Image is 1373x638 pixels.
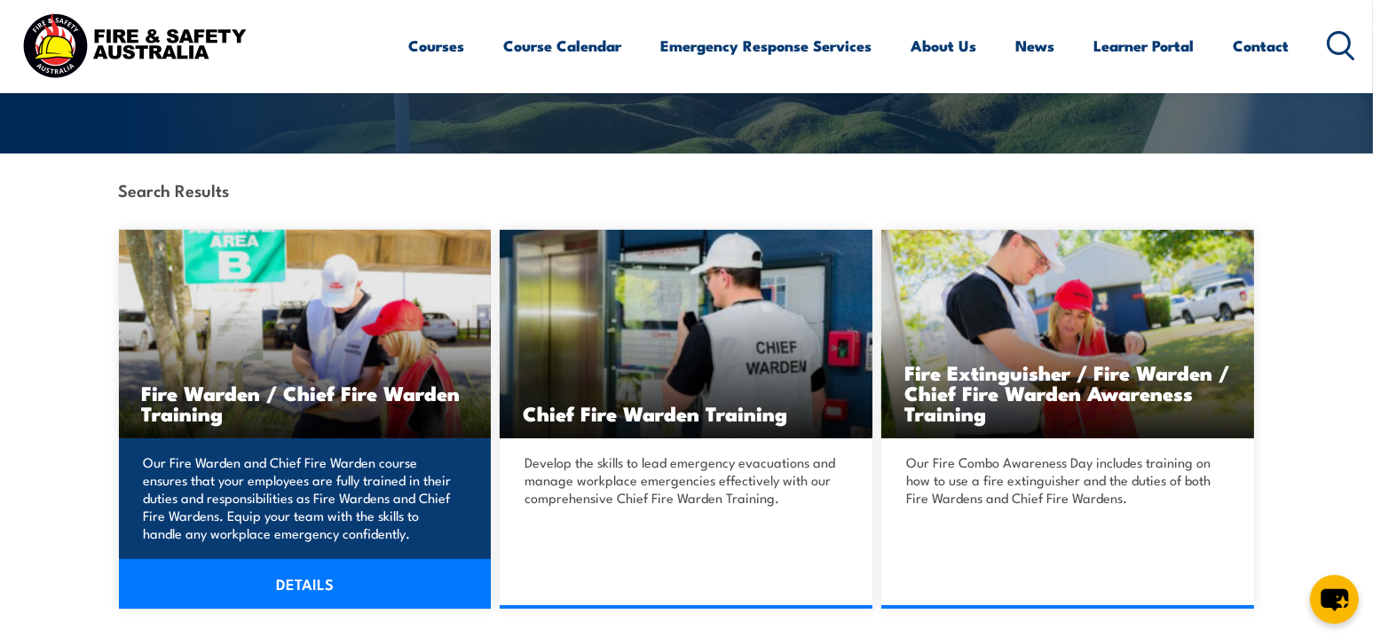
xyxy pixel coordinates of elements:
[119,230,492,438] a: Fire Warden / Chief Fire Warden Training
[523,403,849,423] h3: Chief Fire Warden Training
[1310,575,1359,624] button: chat-button
[504,22,622,69] a: Course Calendar
[1016,22,1055,69] a: News
[661,22,872,69] a: Emergency Response Services
[409,22,465,69] a: Courses
[881,230,1254,438] a: Fire Extinguisher / Fire Warden / Chief Fire Warden Awareness Training
[119,177,230,201] strong: Search Results
[906,453,1224,507] p: Our Fire Combo Awareness Day includes training on how to use a fire extinguisher and the duties o...
[1094,22,1195,69] a: Learner Portal
[142,382,469,423] h3: Fire Warden / Chief Fire Warden Training
[500,230,872,438] img: Chief Fire Warden Training
[881,230,1254,438] img: Fire Combo Awareness Day
[904,362,1231,423] h3: Fire Extinguisher / Fire Warden / Chief Fire Warden Awareness Training
[144,453,462,542] p: Our Fire Warden and Chief Fire Warden course ensures that your employees are fully trained in the...
[119,559,492,609] a: DETAILS
[1234,22,1290,69] a: Contact
[119,230,492,438] img: Fire Warden and Chief Fire Warden Training
[525,453,842,507] p: Develop the skills to lead emergency evacuations and manage workplace emergencies effectively wit...
[911,22,977,69] a: About Us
